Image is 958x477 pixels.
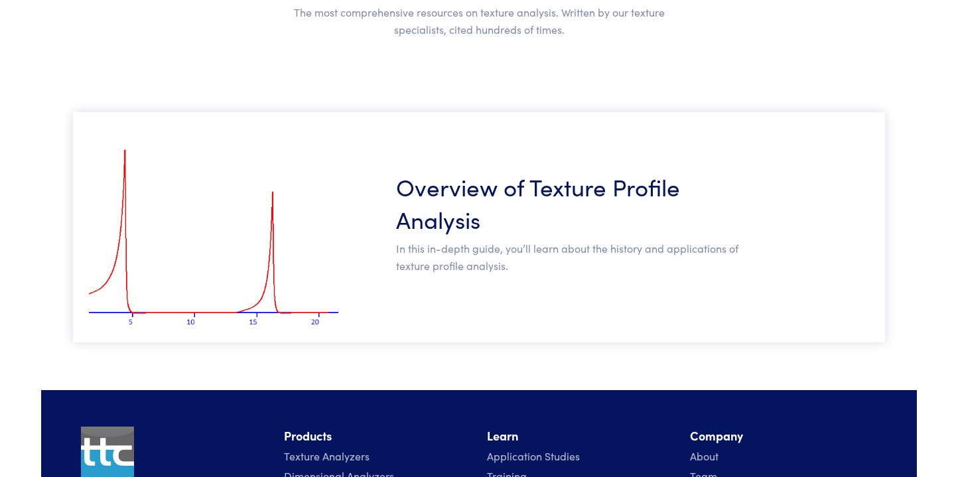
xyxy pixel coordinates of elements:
a: About [690,448,718,463]
img: poundcake_tpa_75.png [89,120,338,334]
a: Overview of Texture Profile Analysis [396,170,744,235]
a: Application Studies [487,448,580,463]
li: Company [690,427,877,446]
a: Texture Analyzers [284,448,370,463]
p: The most comprehensive resources on texture analysis. Written by our texture specialists, cited h... [284,4,674,38]
li: Learn [487,427,674,446]
p: In this in-depth guide, you’ll learn about the history and applications of texture profile analysis. [396,240,744,274]
li: Products [284,427,471,446]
